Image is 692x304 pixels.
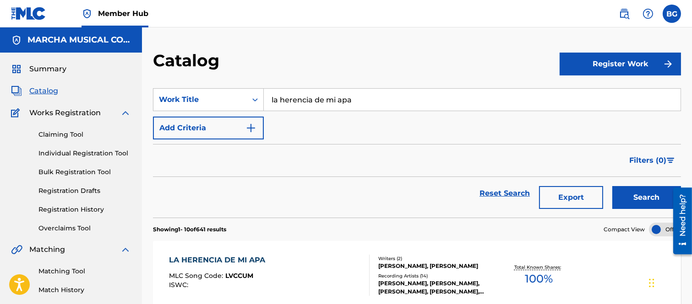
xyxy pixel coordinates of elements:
[646,260,692,304] div: Widget de chat
[525,271,553,287] span: 100 %
[38,285,131,295] a: Match History
[514,264,563,271] p: Total Known Shares:
[153,88,681,218] form: Search Form
[38,267,131,276] a: Matching Tool
[245,123,256,133] img: 9d2ae6d4665cec9f34b9.svg
[38,186,131,196] a: Registration Drafts
[120,107,131,118] img: expand
[663,5,681,23] div: User Menu
[560,53,681,75] button: Register Work
[624,149,681,172] button: Filters (0)
[604,225,645,234] span: Compact View
[169,255,270,266] div: LA HERENCIA DE MI APA
[27,35,131,45] h5: MARCHA MUSICAL CORP.
[667,158,675,163] img: filter
[153,225,226,234] p: Showing 1 - 10 of 641 results
[153,117,264,139] button: Add Criteria
[378,262,495,270] div: [PERSON_NAME], [PERSON_NAME]
[612,186,681,209] button: Search
[666,184,692,258] iframe: Resource Center
[649,269,654,297] div: Arrastrar
[38,224,131,233] a: Overclaims Tool
[646,260,692,304] iframe: Chat Widget
[615,5,633,23] a: Public Search
[11,244,22,255] img: Matching
[29,107,101,118] span: Works Registration
[11,64,22,75] img: Summary
[619,8,630,19] img: search
[475,183,534,203] a: Reset Search
[38,149,131,158] a: Individual Registration Tool
[38,205,131,214] a: Registration History
[643,8,654,19] img: help
[11,107,23,118] img: Works Registration
[98,8,148,19] span: Member Hub
[378,272,495,279] div: Recording Artists ( 14 )
[153,50,224,71] h2: Catalog
[29,64,66,75] span: Summary
[29,244,65,255] span: Matching
[38,167,131,177] a: Bulk Registration Tool
[639,5,657,23] div: Help
[82,8,93,19] img: Top Rightsholder
[169,272,225,280] span: MLC Song Code :
[378,255,495,262] div: Writers ( 2 )
[378,279,495,296] div: [PERSON_NAME], [PERSON_NAME], [PERSON_NAME], [PERSON_NAME], [PERSON_NAME]
[629,155,666,166] span: Filters ( 0 )
[225,272,253,280] span: LVCCUM
[11,35,22,46] img: Accounts
[159,94,241,105] div: Work Title
[169,281,191,289] span: ISWC :
[539,186,603,209] button: Export
[11,85,58,96] a: CatalogCatalog
[663,59,674,69] img: f7272a7cc735f4ea7f67.svg
[11,64,66,75] a: SummarySummary
[120,244,131,255] img: expand
[38,130,131,139] a: Claiming Tool
[11,85,22,96] img: Catalog
[11,7,46,20] img: MLC Logo
[29,85,58,96] span: Catalog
